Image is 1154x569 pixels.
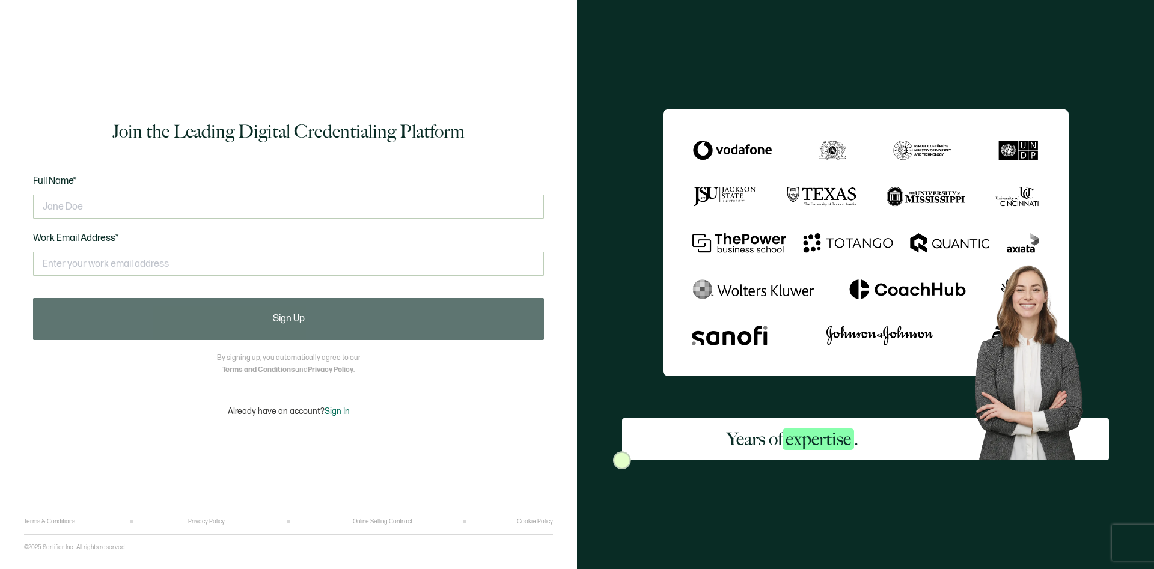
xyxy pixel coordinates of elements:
[33,233,119,244] span: Work Email Address*
[24,544,126,551] p: ©2025 Sertifier Inc.. All rights reserved.
[33,195,544,219] input: Jane Doe
[308,365,353,374] a: Privacy Policy
[112,120,465,144] h1: Join the Leading Digital Credentialing Platform
[222,365,295,374] a: Terms and Conditions
[33,252,544,276] input: Enter your work email address
[188,518,225,525] a: Privacy Policy
[963,255,1109,460] img: Sertifier Signup - Years of <span class="strong-h">expertise</span>. Hero
[228,406,350,416] p: Already have an account?
[217,352,361,376] p: By signing up, you automatically agree to our and .
[613,451,631,469] img: Sertifier Signup
[663,109,1069,376] img: Sertifier Signup - Years of <span class="strong-h">expertise</span>.
[727,427,858,451] h2: Years of .
[33,175,77,187] span: Full Name*
[33,298,544,340] button: Sign Up
[325,406,350,416] span: Sign In
[783,428,854,450] span: expertise
[517,518,553,525] a: Cookie Policy
[24,518,75,525] a: Terms & Conditions
[353,518,412,525] a: Online Selling Contract
[273,314,305,324] span: Sign Up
